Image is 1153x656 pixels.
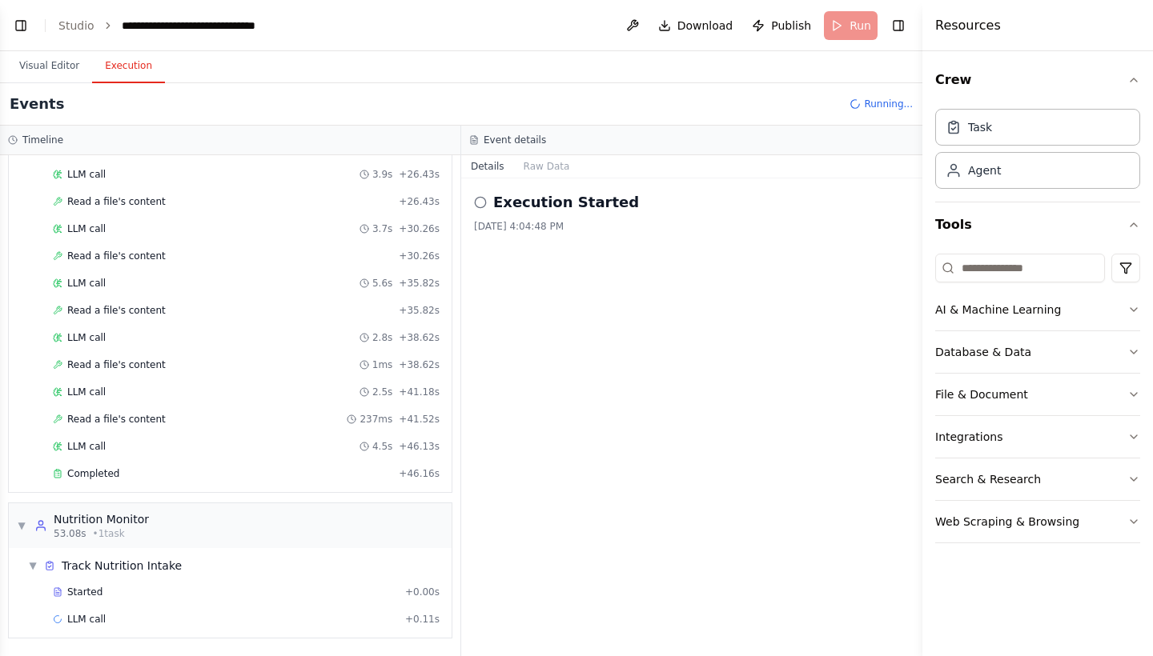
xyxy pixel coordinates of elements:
[93,527,125,540] span: • 1 task
[935,202,1140,247] button: Tools
[652,11,740,40] button: Download
[935,429,1002,445] div: Integrations
[935,331,1140,373] button: Database & Data
[935,514,1079,530] div: Web Scraping & Browsing
[399,304,440,317] span: + 35.82s
[6,50,92,83] button: Visual Editor
[887,14,910,37] button: Hide right sidebar
[67,386,106,398] span: LLM call
[935,386,1028,402] div: File & Document
[935,58,1140,102] button: Crew
[67,250,166,262] span: Read a file's content
[405,586,440,598] span: + 0.00s
[935,247,1140,556] div: Tools
[935,374,1140,415] button: File & Document
[745,11,818,40] button: Publish
[62,558,182,574] div: Track Nutrition Intake
[399,168,440,181] span: + 26.43s
[399,222,440,235] span: + 30.26s
[484,134,546,146] h3: Event details
[935,501,1140,542] button: Web Scraping & Browsing
[372,386,392,398] span: 2.5s
[67,304,166,317] span: Read a file's content
[935,416,1140,458] button: Integrations
[10,14,32,37] button: Show left sidebar
[514,155,580,178] button: Raw Data
[771,18,811,34] span: Publish
[67,413,166,426] span: Read a file's content
[399,386,440,398] span: + 41.18s
[864,98,913,110] span: Running...
[399,413,440,426] span: + 41.52s
[67,586,102,598] span: Started
[67,358,166,371] span: Read a file's content
[399,440,440,453] span: + 46.13s
[67,222,106,235] span: LLM call
[968,119,992,135] div: Task
[67,195,166,208] span: Read a file's content
[935,471,1041,487] div: Search & Research
[58,18,299,34] nav: breadcrumb
[399,467,440,480] span: + 46.16s
[935,102,1140,202] div: Crew
[399,250,440,262] span: + 30.26s
[360,413,392,426] span: 237ms
[677,18,733,34] span: Download
[67,440,106,453] span: LLM call
[10,93,64,115] h2: Events
[372,358,393,371] span: 1ms
[67,331,106,344] span: LLM call
[22,134,63,146] h3: Timeline
[935,289,1140,330] button: AI & Machine Learning
[58,19,94,32] a: Studio
[67,613,106,626] span: LLM call
[935,302,1061,318] div: AI & Machine Learning
[92,50,165,83] button: Execution
[968,162,1001,178] div: Agent
[372,168,392,181] span: 3.9s
[399,277,440,290] span: + 35.82s
[493,191,639,214] h2: Execution Started
[67,277,106,290] span: LLM call
[54,527,86,540] span: 53.08s
[405,613,440,626] span: + 0.11s
[67,168,106,181] span: LLM call
[461,155,514,178] button: Details
[399,358,440,371] span: + 38.62s
[399,195,440,208] span: + 26.43s
[399,331,440,344] span: + 38.62s
[54,511,149,527] div: Nutrition Monitor
[372,277,392,290] span: 5.6s
[935,344,1031,360] div: Database & Data
[372,331,392,344] span: 2.8s
[935,16,1001,35] h4: Resources
[28,559,38,572] span: ▼
[935,458,1140,500] button: Search & Research
[67,467,119,480] span: Completed
[372,440,392,453] span: 4.5s
[474,220,910,233] div: [DATE] 4:04:48 PM
[372,222,392,235] span: 3.7s
[17,519,26,532] span: ▼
